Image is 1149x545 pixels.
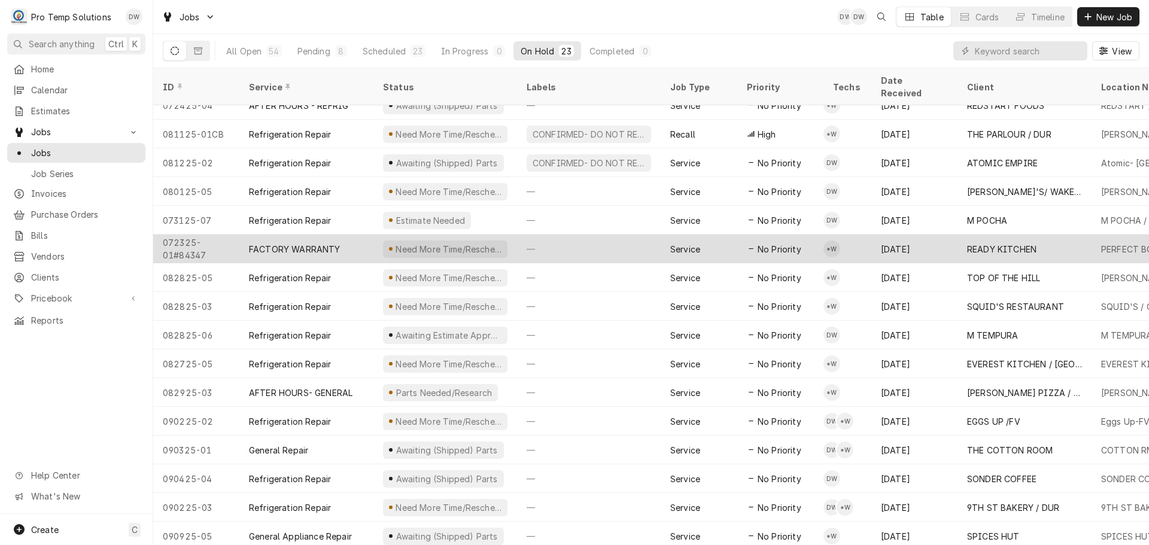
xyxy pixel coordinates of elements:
div: Service [670,415,700,428]
div: — [517,321,661,349]
span: Help Center [31,469,138,482]
div: *Kevin Williams's Avatar [823,528,840,544]
div: Techs [833,81,862,93]
span: No Priority [758,386,801,399]
div: [DATE] [871,464,957,493]
div: 090225-02 [153,407,239,436]
div: [DATE] [871,120,957,148]
a: Calendar [7,80,145,100]
div: Service [670,473,700,485]
div: Service [670,501,700,514]
span: Calendar [31,84,139,96]
span: No Priority [758,243,801,255]
div: DW [823,442,840,458]
div: Parts Needed/Research [394,386,493,399]
div: Service [249,81,361,93]
div: Service [670,386,700,399]
div: 073125-07 [153,206,239,235]
div: Service [670,214,700,227]
a: Go to Pricebook [7,288,145,308]
input: Keyword search [975,41,1081,60]
div: Dakota Williams's Avatar [823,442,840,458]
div: Refrigeration Repair [249,300,331,313]
div: [DATE] [871,378,957,407]
div: Cards [975,11,999,23]
div: 082825-03 [153,292,239,321]
div: Dana Williams's Avatar [126,8,142,25]
div: Service [670,329,700,342]
div: *Kevin Williams's Avatar [823,384,840,401]
div: AFTER HOURS - REFRIG [249,99,348,112]
div: 082825-06 [153,321,239,349]
div: TOP OF THE HILL [967,272,1040,284]
div: Service [670,358,700,370]
div: CONFIRMED- DO NOT RESCHEDULE [531,157,646,169]
div: Dana Williams's Avatar [850,8,867,25]
div: Refrigeration Repair [249,501,331,514]
div: Estimate Needed [394,214,466,227]
div: Awaiting Estimate Approval [394,329,503,342]
span: No Priority [758,358,801,370]
div: General Repair [249,444,308,456]
div: AFTER HOURS- GENERAL [249,386,352,399]
div: 54 [269,45,279,57]
div: Need More Time/Reschedule [394,358,503,370]
div: Priority [747,81,811,93]
div: Awaiting (Shipped) Parts [394,530,498,543]
span: Ctrl [108,38,124,50]
div: READY KITCHEN [967,243,1036,255]
div: [DATE] [871,263,957,292]
a: Estimates [7,101,145,121]
span: No Priority [758,473,801,485]
div: Pro Temp Solutions [31,11,111,23]
a: Go to Help Center [7,465,145,485]
div: DW [823,470,840,487]
div: — [517,493,661,522]
div: Pending [297,45,330,57]
div: Service [670,272,700,284]
div: Recall [670,128,695,141]
div: [PERSON_NAME] PIZZA / APEX [967,386,1082,399]
a: Go to Jobs [7,122,145,142]
div: M TEMPURA [967,329,1018,342]
a: Go to What's New [7,486,145,506]
div: Service [670,185,700,198]
div: *Kevin Williams's Avatar [823,126,840,142]
button: Search anythingCtrlK [7,34,145,54]
div: 8 [338,45,345,57]
div: Dakota Williams's Avatar [823,499,840,516]
div: Table [920,11,944,23]
div: [PERSON_NAME]'S/ WAKE FOREST [967,185,1082,198]
div: 0 [496,45,503,57]
span: View [1110,45,1134,57]
span: Estimates [31,105,139,117]
span: What's New [31,490,138,503]
div: — [517,91,661,120]
div: Labels [527,81,651,93]
div: Status [383,81,505,93]
button: New Job [1077,7,1139,26]
div: — [517,292,661,321]
div: 072325-01#84347 [153,235,239,263]
div: — [517,206,661,235]
span: No Priority [758,501,801,514]
div: — [517,263,661,292]
div: — [517,349,661,378]
span: Create [31,525,59,535]
div: *Kevin Williams's Avatar [823,355,840,372]
span: No Priority [758,214,801,227]
div: DW [823,413,840,430]
div: Refrigeration Repair [249,214,331,227]
div: *Kevin Williams's Avatar [837,499,853,516]
span: No Priority [758,444,801,456]
div: Refrigeration Repair [249,329,331,342]
button: Open search [872,7,891,26]
div: Refrigeration Repair [249,185,331,198]
div: SPICES HUT [967,530,1020,543]
span: No Priority [758,329,801,342]
div: — [517,436,661,464]
div: Scheduled [363,45,406,57]
div: [DATE] [871,436,957,464]
a: Job Series [7,164,145,184]
span: No Priority [758,415,801,428]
